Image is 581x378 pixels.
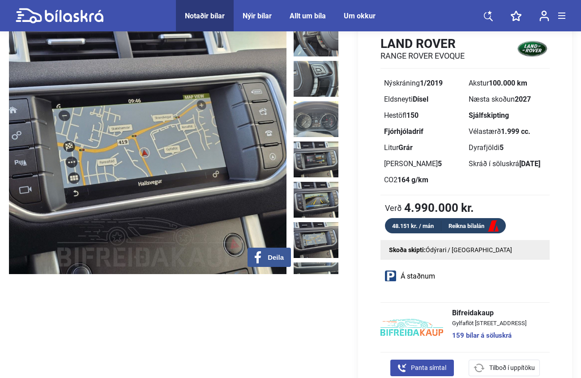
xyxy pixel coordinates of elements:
[411,363,446,373] span: Panta símtal
[452,332,526,339] a: 159 bílar á söluskrá
[384,112,461,119] div: Hestöfl
[515,36,550,61] img: logo Land Rover RANGE ROVER EVOQUE
[294,262,338,298] img: 1746009460_5353605800829525341_18309432764504528.jpg
[519,159,540,168] b: [DATE]
[384,144,461,151] div: Litur
[469,96,546,103] div: Næsta skoðun
[404,202,474,214] b: 4.990.000 kr.
[248,248,291,267] button: Deila
[243,12,272,20] a: Nýir bílar
[413,95,428,103] b: Dísel
[380,36,465,51] h1: Land Rover
[384,127,423,136] b: Fjórhjóladrif
[539,10,549,21] img: user-login.svg
[290,12,326,20] a: Allt um bíla
[515,95,531,103] b: 2027
[294,182,338,218] img: 1746009458_4170980077528467814_18309431370137963.jpg
[385,221,441,231] div: 48.151 kr. / mán
[380,51,465,61] h2: RANGE ROVER EVOQUE
[389,246,426,253] strong: Skoða skipti:
[452,309,526,317] span: Bifreidakaup
[294,222,338,258] img: 1746009459_2266928893098009372_18309432045236882.jpg
[294,21,338,56] img: 1746009455_3130155338374606728_18309428461326651.jpg
[426,246,512,253] span: Ódýrari / [GEOGRAPHIC_DATA]
[469,80,546,87] div: Akstur
[385,203,402,212] span: Verð
[489,79,527,87] b: 100.000 km
[500,143,504,152] b: 5
[489,363,535,373] span: Tilboð í uppítöku
[384,96,461,103] div: Eldsneyti
[294,61,338,97] img: 1746009456_3986970704047739590_18309429300084201.jpg
[469,128,546,135] div: Vélastærð
[438,159,442,168] b: 5
[384,80,461,87] div: Nýskráning
[441,221,506,232] a: Reikna bílalán
[344,12,376,20] a: Um okkur
[469,111,509,120] b: Sjálfskipting
[398,143,413,152] b: Grár
[294,101,338,137] img: 1746009457_5519136121729704872_18309429907974285.jpg
[406,111,419,120] b: 150
[452,320,526,326] span: Gylfaflöt [STREET_ADDRESS]
[384,160,461,168] div: [PERSON_NAME]
[268,253,284,262] span: Deila
[294,142,338,177] img: 1746009458_6348634904699607117_18309430580207515.jpg
[420,79,443,87] b: 1/2019
[401,273,435,280] span: Á staðnum
[469,160,546,168] div: Skráð í söluskrá
[501,127,530,136] b: 1.999 cc.
[185,12,225,20] a: Notaðir bílar
[384,176,461,184] div: CO2
[397,176,428,184] b: 164 g/km
[469,144,546,151] div: Dyrafjöldi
